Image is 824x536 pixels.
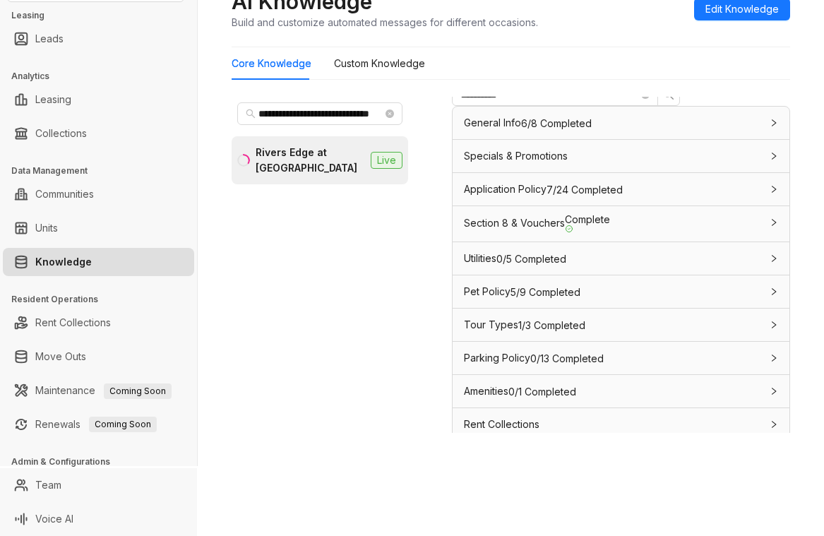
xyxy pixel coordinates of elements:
a: Collections [35,119,87,148]
span: collapsed [770,185,778,193]
a: Units [35,214,58,242]
span: collapsed [770,387,778,395]
li: Maintenance [3,376,194,405]
a: Voice AI [35,505,73,533]
span: collapsed [770,218,778,227]
span: Live [371,152,402,169]
div: Specials & Promotions [453,140,789,172]
span: collapsed [770,254,778,263]
span: collapsed [770,119,778,127]
span: collapsed [770,152,778,160]
div: Core Knowledge [232,56,311,71]
span: Specials & Promotions [464,150,568,162]
li: Voice AI [3,505,194,533]
li: Team [3,471,194,499]
span: 1/3 Completed [518,321,585,330]
a: Leasing [35,85,71,114]
a: RenewalsComing Soon [35,410,157,439]
a: Communities [35,180,94,208]
li: Rent Collections [3,309,194,337]
div: Amenities0/1 Completed [453,375,789,407]
span: close-circle [386,109,394,118]
h3: Resident Operations [11,293,197,306]
span: Application Policy [464,183,547,195]
span: Complete [565,215,610,233]
li: Move Outs [3,343,194,371]
div: Rent Collections [453,408,789,441]
span: 5/9 Completed [510,287,580,297]
li: Leads [3,25,194,53]
h3: Analytics [11,70,197,83]
span: Tour Types [464,318,518,330]
div: Tour Types1/3 Completed [453,309,789,341]
span: Parking Policy [464,352,530,364]
span: Coming Soon [89,417,157,432]
h3: Leasing [11,9,197,22]
span: General Info [464,117,521,129]
li: Leasing [3,85,194,114]
h3: Admin & Configurations [11,455,197,468]
span: 0/1 Completed [508,387,576,397]
span: collapsed [770,287,778,296]
div: Utilities0/5 Completed [453,242,789,275]
span: Rent Collections [464,418,539,430]
span: collapsed [770,420,778,429]
a: Team [35,471,61,499]
div: Section 8 & VouchersComplete [453,206,789,242]
a: Leads [35,25,64,53]
span: 6/8 Completed [521,119,592,129]
span: collapsed [770,321,778,329]
div: Parking Policy0/13 Completed [453,342,789,374]
span: Edit Knowledge [705,1,779,17]
li: Collections [3,119,194,148]
a: Move Outs [35,343,86,371]
h3: Data Management [11,165,197,177]
span: 0/5 Completed [496,254,566,264]
li: Renewals [3,410,194,439]
span: 0/13 Completed [530,354,604,364]
span: 7/24 Completed [547,185,623,195]
a: Knowledge [35,248,92,276]
div: General Info6/8 Completed [453,107,789,139]
span: Amenities [464,385,508,397]
div: Rivers Edge at [GEOGRAPHIC_DATA] [256,145,365,176]
div: Pet Policy5/9 Completed [453,275,789,308]
li: Knowledge [3,248,194,276]
span: Utilities [464,252,496,264]
li: Communities [3,180,194,208]
span: search [246,109,256,119]
div: Application Policy7/24 Completed [453,173,789,206]
span: Section 8 & Vouchers [464,217,565,229]
div: Custom Knowledge [334,56,425,71]
span: collapsed [770,354,778,362]
span: Coming Soon [104,383,172,399]
span: Pet Policy [464,285,510,297]
div: Build and customize automated messages for different occasions. [232,15,538,30]
li: Units [3,214,194,242]
a: Rent Collections [35,309,111,337]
